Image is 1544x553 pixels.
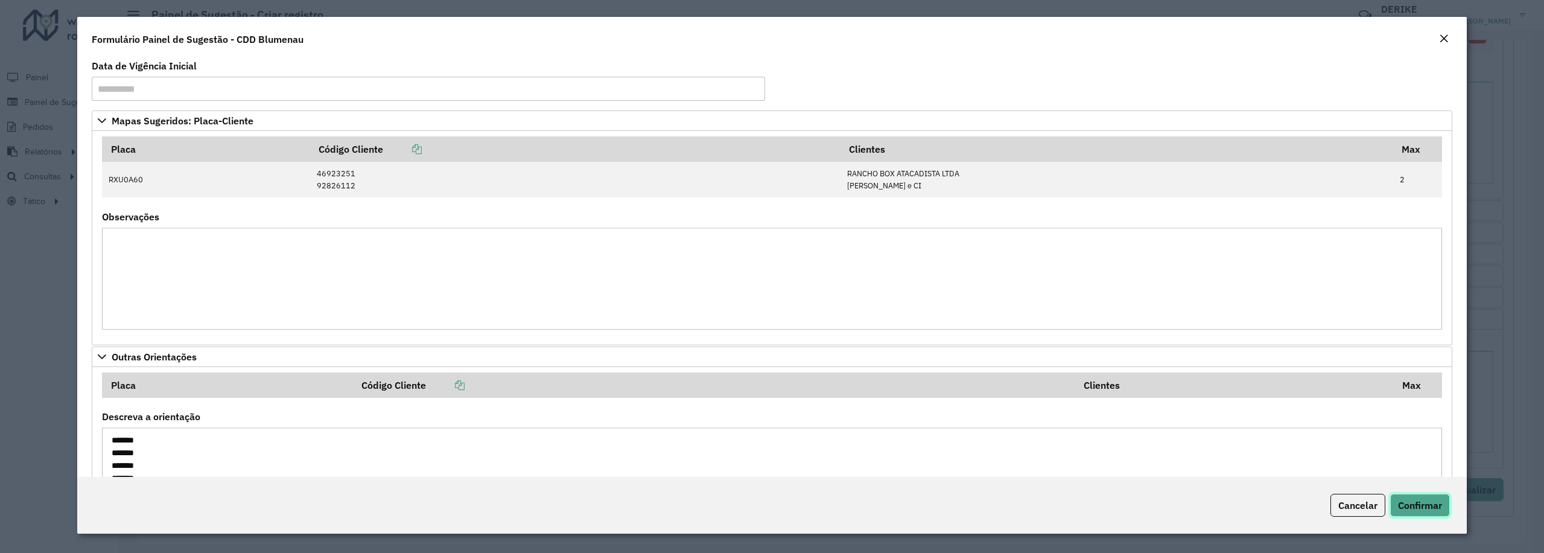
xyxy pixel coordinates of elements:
a: Copiar [426,379,465,391]
div: Mapas Sugeridos: Placa-Cliente [92,131,1452,345]
span: Outras Orientações [112,352,197,362]
div: Outras Orientações [92,367,1452,546]
th: Código Cliente [311,136,840,162]
th: Clientes [1076,372,1394,398]
a: Copiar [383,143,422,155]
em: Fechar [1439,34,1449,43]
span: Mapas Sugeridos: Placa-Cliente [112,116,253,126]
button: Confirmar [1390,494,1450,517]
td: 2 [1394,162,1442,197]
th: Placa [102,136,310,162]
th: Max [1394,136,1442,162]
a: Mapas Sugeridos: Placa-Cliente [92,110,1452,131]
th: Código Cliente [353,372,1075,398]
th: Placa [102,372,353,398]
span: Cancelar [1338,499,1377,511]
td: RANCHO BOX ATACADISTA LTDA [PERSON_NAME] e CI [840,162,1393,197]
label: Data de Vigência Inicial [92,59,197,73]
button: Cancelar [1330,494,1385,517]
th: Clientes [840,136,1393,162]
td: RXU0A60 [102,162,310,197]
th: Max [1394,372,1442,398]
h4: Formulário Painel de Sugestão - CDD Blumenau [92,32,303,46]
span: Confirmar [1398,499,1442,511]
label: Descreva a orientação [102,409,200,424]
label: Observações [102,209,159,224]
a: Outras Orientações [92,347,1452,367]
td: 46923251 92826112 [311,162,840,197]
button: Close [1435,31,1452,47]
